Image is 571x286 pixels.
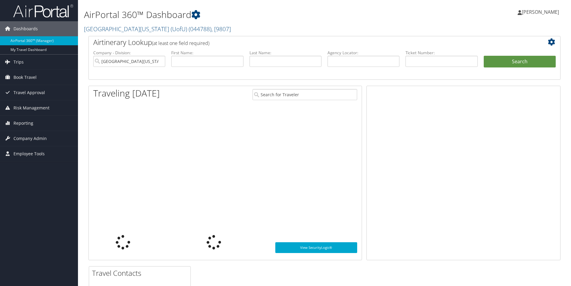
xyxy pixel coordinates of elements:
[211,25,231,33] span: , [ 9807 ]
[13,21,38,36] span: Dashboards
[250,50,321,56] label: Last Name:
[13,100,49,115] span: Risk Management
[13,116,33,131] span: Reporting
[93,37,516,47] h2: Airtinerary Lookup
[93,87,160,100] h1: Traveling [DATE]
[152,40,209,46] span: (at least one field required)
[13,131,47,146] span: Company Admin
[275,242,357,253] a: View SecurityLogic®
[518,3,565,21] a: [PERSON_NAME]
[84,25,231,33] a: [GEOGRAPHIC_DATA][US_STATE] (UofU)
[13,4,73,18] img: airportal-logo.png
[484,56,556,68] button: Search
[522,9,559,15] span: [PERSON_NAME]
[253,89,357,100] input: Search for Traveler
[93,50,165,56] label: Company - Division:
[92,268,190,278] h2: Travel Contacts
[13,70,37,85] span: Book Travel
[327,50,399,56] label: Agency Locator:
[171,50,243,56] label: First Name:
[13,85,45,100] span: Travel Approval
[13,55,24,70] span: Trips
[13,146,45,161] span: Employee Tools
[189,25,211,33] span: ( 044788 )
[405,50,477,56] label: Ticket Number:
[84,8,405,21] h1: AirPortal 360™ Dashboard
